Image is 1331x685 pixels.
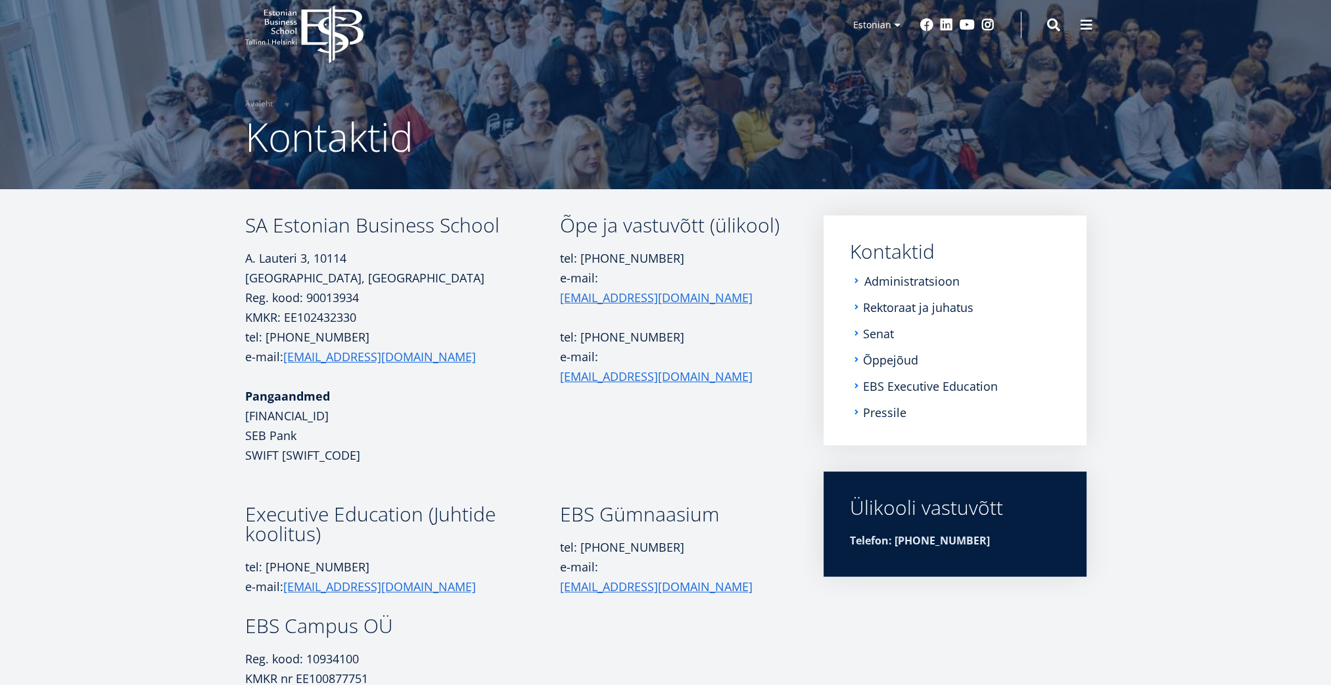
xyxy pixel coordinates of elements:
span: Kontaktid [245,110,413,164]
a: Pressile [863,406,906,419]
a: Facebook [920,18,933,32]
h3: EBS Campus OÜ [245,616,560,636]
p: KMKR: EE102432330 [245,307,560,327]
h3: Õpe ja vastuvõtt (ülikool) [560,215,785,235]
a: Youtube [960,18,975,32]
a: Senat [863,327,894,340]
a: EBS Executive Education [863,380,998,393]
p: A. Lauteri 3, 10114 [GEOGRAPHIC_DATA], [GEOGRAPHIC_DATA] Reg. kood: 90013934 [245,248,560,307]
a: Õppejõud [863,353,918,366]
a: Administratsioon [864,275,960,288]
a: [EMAIL_ADDRESS][DOMAIN_NAME] [560,577,753,596]
h3: Executive Education (Juhtide koolitus) [245,504,560,544]
p: e-mail: [560,347,785,386]
p: tel: [PHONE_NUMBER] [560,327,785,347]
p: tel: [PHONE_NUMBER] e-mail: [245,327,560,366]
a: Kontaktid [850,242,1060,261]
div: Ülikooli vastuvõtt [850,498,1060,518]
p: Reg. kood: 10934100 [245,649,560,669]
a: Avaleht [245,97,273,110]
strong: Pangaandmed [245,388,330,404]
a: [EMAIL_ADDRESS][DOMAIN_NAME] [560,366,753,386]
p: tel: [PHONE_NUMBER] e-mail: [560,248,785,307]
a: [EMAIL_ADDRESS][DOMAIN_NAME] [560,288,753,307]
a: Linkedin [940,18,953,32]
a: Rektoraat ja juhatus [863,301,973,314]
p: tel: [PHONE_NUMBER] e-mail: [560,537,785,596]
a: Instagram [981,18,994,32]
a: [EMAIL_ADDRESS][DOMAIN_NAME] [283,577,476,596]
p: [FINANCIAL_ID] SEB Pank SWIFT [SWIFT_CODE] [245,386,560,465]
h3: SA Estonian Business School [245,215,560,235]
h3: EBS Gümnaasium [560,504,785,524]
strong: Telefon: [PHONE_NUMBER] [850,533,990,548]
a: [EMAIL_ADDRESS][DOMAIN_NAME] [283,347,476,366]
p: tel: [PHONE_NUMBER] e-mail: [245,557,560,596]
